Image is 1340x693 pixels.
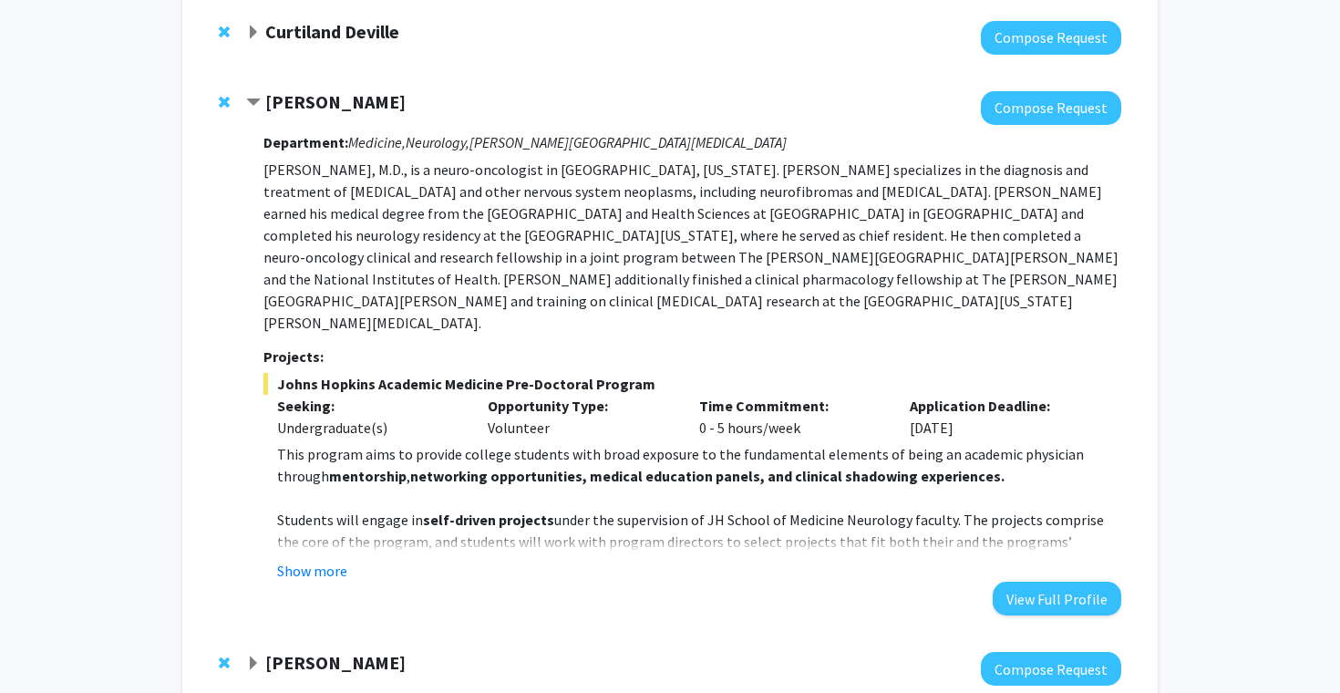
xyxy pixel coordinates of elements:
[263,133,348,151] strong: Department:
[993,582,1121,615] button: View Full Profile
[410,467,1005,485] strong: networking opportunities, medical education panels, and clinical shadowing experiences.
[265,20,399,43] strong: Curtiland Deville
[246,657,261,671] span: Expand Amir Kashani Bookmark
[219,95,230,109] span: Remove Carlos Romo from bookmarks
[246,96,261,110] span: Contract Carlos Romo Bookmark
[896,395,1108,439] div: [DATE]
[265,90,406,113] strong: [PERSON_NAME]
[488,395,672,417] p: Opportunity Type:
[348,133,406,151] i: Medicine,
[263,373,1121,395] span: Johns Hopkins Academic Medicine Pre-Doctoral Program
[474,395,685,439] div: Volunteer
[277,395,461,417] p: Seeking:
[277,443,1121,487] p: This program aims to provide college students with broad exposure to the fundamental elements of ...
[699,395,883,417] p: Time Commitment:
[469,133,787,151] i: [PERSON_NAME][GEOGRAPHIC_DATA][MEDICAL_DATA]
[910,395,1094,417] p: Application Deadline:
[981,21,1121,55] button: Compose Request to Curtiland Deville
[263,347,324,366] strong: Projects:
[265,651,406,674] strong: [PERSON_NAME]
[423,511,554,529] strong: self-driven projects
[277,509,1121,574] p: Students will engage in under the supervision of JH School of Medicine Neurology faculty. The pro...
[219,25,230,39] span: Remove Curtiland Deville from bookmarks
[685,395,897,439] div: 0 - 5 hours/week
[277,417,461,439] div: Undergraduate(s)
[406,133,469,151] i: Neurology,
[219,656,230,670] span: Remove Amir Kashani from bookmarks
[981,91,1121,125] button: Compose Request to Carlos Romo
[246,26,261,40] span: Expand Curtiland Deville Bookmark
[14,611,77,679] iframe: Chat
[277,560,347,582] button: Show more
[981,652,1121,686] button: Compose Request to Amir Kashani
[263,159,1121,334] p: [PERSON_NAME], M.D., is a neuro-oncologist in [GEOGRAPHIC_DATA], [US_STATE]. [PERSON_NAME] specia...
[329,467,407,485] strong: mentorship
